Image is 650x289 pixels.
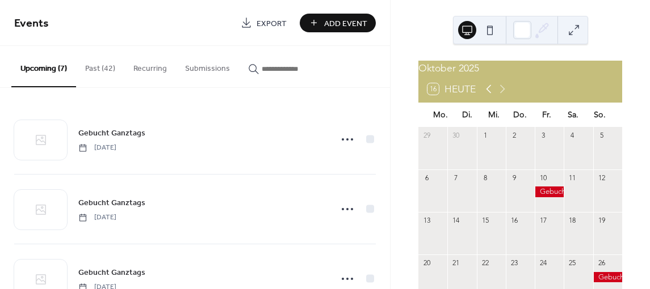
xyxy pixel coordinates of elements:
[427,103,454,126] div: Mo.
[422,130,432,140] div: 29
[78,196,145,209] a: Gebucht Ganztags
[480,216,490,226] div: 15
[597,216,606,226] div: 19
[509,130,519,140] div: 2
[78,143,116,153] span: [DATE]
[300,14,376,32] button: Add Event
[11,46,76,87] button: Upcoming (7)
[422,258,432,268] div: 20
[539,173,548,183] div: 10
[539,258,548,268] div: 24
[422,216,432,226] div: 13
[568,216,577,226] div: 18
[568,258,577,268] div: 25
[593,272,622,282] div: Gebucht Ganztags
[454,103,481,126] div: Di.
[257,18,287,29] span: Export
[176,46,239,86] button: Submissions
[418,61,622,75] div: Oktober 2025
[509,173,519,183] div: 9
[124,46,176,86] button: Recurring
[451,216,461,226] div: 14
[507,103,534,126] div: Do.
[597,130,606,140] div: 5
[539,130,548,140] div: 3
[78,212,116,223] span: [DATE]
[451,258,461,268] div: 21
[423,80,480,97] button: 16Heute
[422,173,432,183] div: 6
[560,103,587,126] div: Sa.
[480,258,490,268] div: 22
[597,173,606,183] div: 12
[324,18,367,29] span: Add Event
[78,127,145,139] span: Gebucht Ganztags
[76,46,124,86] button: Past (42)
[78,126,145,139] a: Gebucht Ganztags
[78,266,145,279] a: Gebucht Ganztags
[232,14,295,32] a: Export
[451,130,461,140] div: 30
[586,103,613,126] div: So.
[568,130,577,140] div: 4
[539,216,548,226] div: 17
[451,173,461,183] div: 7
[78,267,145,279] span: Gebucht Ganztags
[509,216,519,226] div: 16
[78,197,145,209] span: Gebucht Ganztags
[480,103,507,126] div: Mi.
[14,12,49,35] span: Events
[509,258,519,268] div: 23
[480,173,490,183] div: 8
[568,173,577,183] div: 11
[535,186,564,197] div: Gebucht Ganztags
[597,258,606,268] div: 26
[480,130,490,140] div: 1
[534,103,560,126] div: Fr.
